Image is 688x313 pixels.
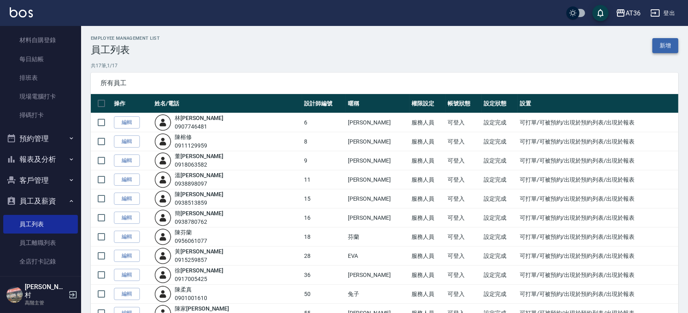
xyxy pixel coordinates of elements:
td: 可打單/可被預約/出現於預約列表/出現於報表 [518,113,678,132]
div: 0918063582 [175,161,223,169]
td: 可打單/可被預約/出現於預約列表/出現於報表 [518,266,678,285]
td: 設定完成 [482,247,518,266]
div: 0911129959 [175,141,207,150]
td: 芬蘭 [346,227,409,247]
button: 登出 [647,6,678,21]
h3: 員工列表 [91,44,160,56]
a: 排班表 [3,69,78,87]
td: 可登入 [446,132,482,151]
td: 可打單/可被預約/出現於預約列表/出現於報表 [518,151,678,170]
td: 服務人員 [409,208,446,227]
a: 編輯 [114,231,140,243]
a: 現場電腦打卡 [3,87,78,106]
a: 每日結帳 [3,50,78,69]
button: 客戶管理 [3,170,78,191]
a: 員工離職列表 [3,234,78,252]
td: 可登入 [446,189,482,208]
td: 設定完成 [482,132,518,151]
th: 設定狀態 [482,94,518,113]
td: 9 [302,151,346,170]
td: 16 [302,208,346,227]
td: 服務人員 [409,227,446,247]
td: 可打單/可被預約/出現於預約列表/出現於報表 [518,170,678,189]
p: 共 17 筆, 1 / 17 [91,62,678,69]
div: 0907746481 [175,122,223,131]
th: 設置 [518,94,678,113]
td: 服務人員 [409,285,446,304]
td: 可登入 [446,208,482,227]
a: 編輯 [114,193,140,205]
td: [PERSON_NAME] [346,151,409,170]
td: 15 [302,189,346,208]
td: [PERSON_NAME] [346,113,409,132]
td: 服務人員 [409,170,446,189]
td: 可登入 [446,151,482,170]
button: 預約管理 [3,128,78,149]
td: 服務人員 [409,266,446,285]
a: 編輯 [114,288,140,300]
td: 服務人員 [409,151,446,170]
div: 0938780762 [175,218,223,226]
th: 姓名/電話 [152,94,302,113]
img: user-login-man-human-body-mobile-person-512.png [154,171,171,188]
a: 陳柔真 [175,286,192,293]
td: [PERSON_NAME] [346,208,409,227]
td: 可打單/可被預約/出現於預約列表/出現於報表 [518,208,678,227]
a: 陳家[PERSON_NAME] [175,305,229,312]
a: 編輯 [114,212,140,224]
a: 編輯 [114,269,140,281]
img: user-login-man-human-body-mobile-person-512.png [154,228,171,245]
td: [PERSON_NAME] [346,189,409,208]
td: 可打單/可被預約/出現於預約列表/出現於報表 [518,285,678,304]
a: 編輯 [114,135,140,148]
div: 0915259857 [175,256,223,264]
td: 可登入 [446,227,482,247]
th: 暱稱 [346,94,409,113]
td: 服務人員 [409,189,446,208]
img: user-login-man-human-body-mobile-person-512.png [154,152,171,169]
a: 徐[PERSON_NAME] [175,267,223,274]
td: 設定完成 [482,208,518,227]
a: 陳芬蘭 [175,229,192,236]
td: 可登入 [446,113,482,132]
img: user-login-man-human-body-mobile-person-512.png [154,133,171,150]
a: 溫[PERSON_NAME] [175,172,223,178]
td: 設定完成 [482,227,518,247]
img: user-login-man-human-body-mobile-person-512.png [154,190,171,207]
td: EVA [346,247,409,266]
td: 可打單/可被預約/出現於預約列表/出現於報表 [518,132,678,151]
a: 簡[PERSON_NAME] [175,210,223,217]
td: 設定完成 [482,285,518,304]
td: [PERSON_NAME] [346,132,409,151]
td: 50 [302,285,346,304]
button: 員工及薪資 [3,191,78,212]
td: 36 [302,266,346,285]
img: user-login-man-human-body-mobile-person-512.png [154,209,171,226]
td: 設定完成 [482,113,518,132]
td: 設定完成 [482,151,518,170]
th: 權限設定 [409,94,446,113]
h5: [PERSON_NAME]村 [25,283,66,299]
th: 帳號狀態 [446,94,482,113]
td: 8 [302,132,346,151]
img: user-login-man-human-body-mobile-person-512.png [154,247,171,264]
td: 可打單/可被預約/出現於預約列表/出現於報表 [518,189,678,208]
a: 編輯 [114,116,140,129]
td: 28 [302,247,346,266]
td: 服務人員 [409,113,446,132]
td: 服務人員 [409,132,446,151]
div: 0917005425 [175,275,223,283]
h2: Employee Management List [91,36,160,41]
img: user-login-man-human-body-mobile-person-512.png [154,266,171,283]
td: 兔子 [346,285,409,304]
p: 高階主管 [25,299,66,307]
th: 操作 [112,94,152,113]
a: 掃碼打卡 [3,106,78,124]
div: 0901001610 [175,294,207,302]
td: 18 [302,227,346,247]
button: 報表及分析 [3,149,78,170]
td: [PERSON_NAME] [346,170,409,189]
img: user-login-man-human-body-mobile-person-512.png [154,114,171,131]
img: user-login-man-human-body-mobile-person-512.png [154,285,171,302]
th: 設計師編號 [302,94,346,113]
